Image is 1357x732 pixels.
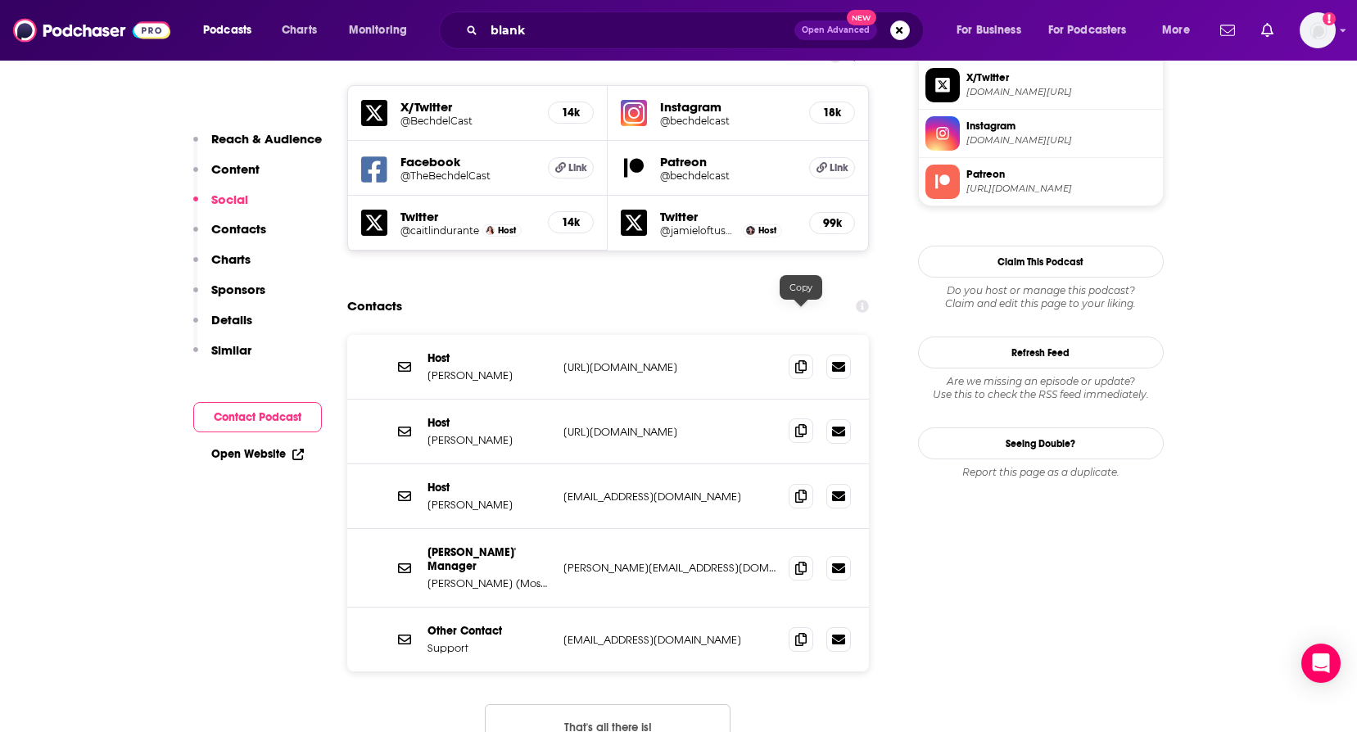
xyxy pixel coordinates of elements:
[211,221,266,237] p: Contacts
[966,119,1156,133] span: Instagram
[337,17,428,43] button: open menu
[563,633,776,647] p: [EMAIL_ADDRESS][DOMAIN_NAME]
[1048,19,1127,42] span: For Podcasters
[794,20,877,40] button: Open AdvancedNew
[400,224,479,237] a: @caitlindurante
[455,11,939,49] div: Search podcasts, credits, & more...
[193,221,266,251] button: Contacts
[966,183,1156,195] span: https://www.patreon.com/bechdelcast
[427,433,550,447] p: [PERSON_NAME]
[427,576,550,590] p: [PERSON_NAME] (Mosaic Media)
[563,561,776,575] p: [PERSON_NAME][EMAIL_ADDRESS][DOMAIN_NAME]
[400,99,536,115] h5: X/Twitter
[1301,644,1341,683] div: Open Intercom Messenger
[1300,12,1336,48] button: Show profile menu
[1162,19,1190,42] span: More
[562,106,580,120] h5: 14k
[830,161,848,174] span: Link
[427,624,550,638] p: Other Contact
[957,19,1021,42] span: For Business
[349,19,407,42] span: Monitoring
[660,154,796,169] h5: Patreon
[660,224,739,237] a: @jamieloftusHELP
[400,115,536,127] a: @BechdelCast
[400,209,536,224] h5: Twitter
[562,215,580,229] h5: 14k
[192,17,273,43] button: open menu
[193,312,252,342] button: Details
[809,157,855,178] a: Link
[847,10,876,25] span: New
[758,225,776,236] span: Host
[400,169,536,182] a: @TheBechdelCast
[193,402,322,432] button: Contact Podcast
[211,312,252,328] p: Details
[660,169,796,182] h5: @bechdelcast
[563,360,776,374] p: [URL][DOMAIN_NAME]
[802,26,870,34] span: Open Advanced
[1323,12,1336,25] svg: Add a profile image
[925,116,1156,151] a: Instagram[DOMAIN_NAME][URL]
[193,192,248,222] button: Social
[282,19,317,42] span: Charts
[746,226,755,235] img: Jamie Loftus
[427,641,550,655] p: Support
[548,157,594,178] a: Link
[918,246,1164,278] button: Claim This Podcast
[427,481,550,495] p: Host
[1300,12,1336,48] span: Logged in as molly.burgoyne
[498,225,516,236] span: Host
[271,17,327,43] a: Charts
[211,192,248,207] p: Social
[427,498,550,512] p: [PERSON_NAME]
[780,275,822,300] div: Copy
[945,17,1042,43] button: open menu
[660,209,796,224] h5: Twitter
[193,131,322,161] button: Reach & Audience
[211,251,251,267] p: Charts
[203,19,251,42] span: Podcasts
[823,106,841,120] h5: 18k
[211,447,304,461] a: Open Website
[966,167,1156,182] span: Patreon
[918,375,1164,401] div: Are we missing an episode or update? Use this to check the RSS feed immediately.
[918,284,1164,297] span: Do you host or manage this podcast?
[568,161,587,174] span: Link
[966,134,1156,147] span: instagram.com/bechdelcast
[1255,16,1280,44] a: Show notifications dropdown
[427,351,550,365] p: Host
[347,291,402,322] h2: Contacts
[621,100,647,126] img: iconImage
[1151,17,1210,43] button: open menu
[966,70,1156,85] span: X/Twitter
[486,226,495,235] img: Caitlin Durante
[211,282,265,297] p: Sponsors
[484,17,794,43] input: Search podcasts, credits, & more...
[13,15,170,46] img: Podchaser - Follow, Share and Rate Podcasts
[211,131,322,147] p: Reach & Audience
[427,545,550,573] p: [PERSON_NAME]' Manager
[193,342,251,373] button: Similar
[918,284,1164,310] div: Claim and edit this page to your liking.
[211,161,260,177] p: Content
[193,251,251,282] button: Charts
[918,337,1164,368] button: Refresh Feed
[925,68,1156,102] a: X/Twitter[DOMAIN_NAME][URL]
[1300,12,1336,48] img: User Profile
[660,115,796,127] a: @bechdelcast
[918,466,1164,479] div: Report this page as a duplicate.
[193,282,265,312] button: Sponsors
[1038,17,1151,43] button: open menu
[193,161,260,192] button: Content
[427,368,550,382] p: [PERSON_NAME]
[918,427,1164,459] a: Seeing Double?
[1214,16,1242,44] a: Show notifications dropdown
[400,154,536,169] h5: Facebook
